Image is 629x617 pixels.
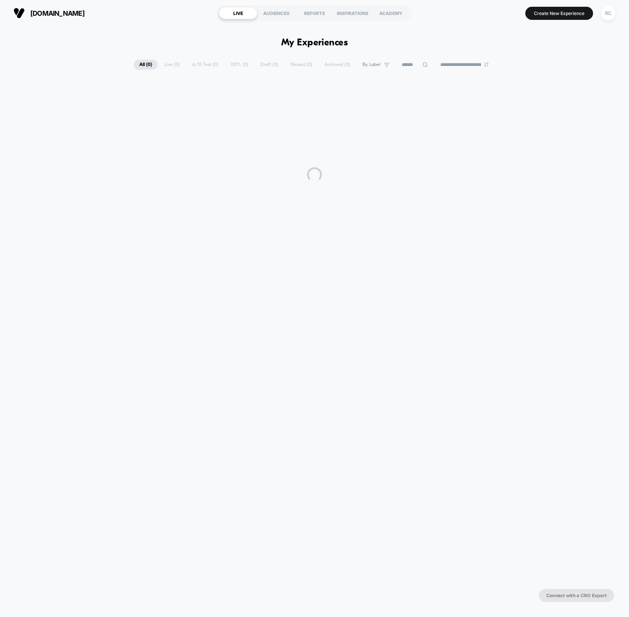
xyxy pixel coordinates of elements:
h1: My Experiences [281,37,348,48]
div: INSPIRATIONS [334,7,372,19]
div: ACADEMY [372,7,410,19]
img: end [484,62,489,67]
div: REPORTS [295,7,334,19]
span: By Label [362,62,380,67]
button: [DOMAIN_NAME] [11,7,87,19]
div: AUDIENCES [257,7,295,19]
button: Connect with a CRO Expert [539,589,614,602]
button: Create New Experience [525,7,593,20]
div: RC [601,6,616,21]
img: Visually logo [13,7,25,19]
div: LIVE [219,7,257,19]
span: [DOMAIN_NAME] [30,9,85,17]
button: RC [599,6,618,21]
span: All ( 0 ) [134,60,158,70]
